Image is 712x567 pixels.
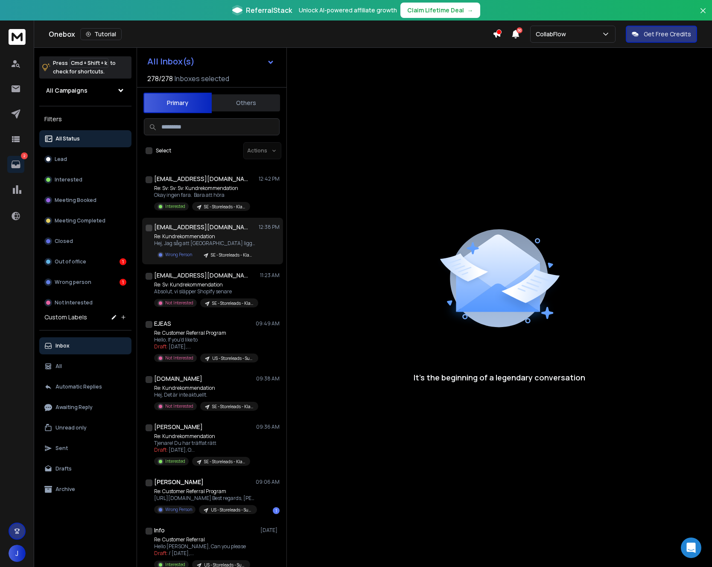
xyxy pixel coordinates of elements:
[299,6,397,15] p: Unlock AI-powered affiliate growth
[39,130,131,147] button: All Status
[39,192,131,209] button: Meeting Booked
[39,212,131,229] button: Meeting Completed
[55,135,80,142] p: All Status
[21,152,28,159] p: 2
[140,53,281,70] button: All Inbox(s)
[39,378,131,395] button: Automatic Replies
[44,313,87,321] h3: Custom Labels
[154,536,250,543] p: Re: Customer Referral
[165,506,192,513] p: Wrong Person
[55,238,73,245] p: Closed
[256,479,280,485] p: 09:06 AM
[260,527,280,534] p: [DATE]
[120,258,126,265] div: 1
[9,545,26,562] button: J
[169,549,194,557] span: / [DATE], ...
[39,274,131,291] button: Wrong person1
[55,486,75,493] p: Archive
[154,233,257,240] p: Re: Kundrekommendation
[55,404,93,411] p: Awaiting Reply
[53,59,116,76] p: Press to check for shortcuts.
[39,358,131,375] button: All
[55,383,102,390] p: Automatic Replies
[55,445,68,452] p: Sent
[39,82,131,99] button: All Campaigns
[55,176,82,183] p: Interested
[55,363,62,370] p: All
[273,507,280,514] div: 1
[55,197,96,204] p: Meeting Booked
[260,272,280,279] p: 11:23 AM
[259,175,280,182] p: 12:42 PM
[211,252,252,258] p: SE - Storeleads - Klaviyo - Support emails
[169,343,191,350] span: [DATE], ...
[55,258,86,265] p: Out of office
[212,355,253,362] p: US - Storeleads - Support emails - CollabCenter
[120,279,126,286] div: 1
[154,433,250,440] p: Re: Kundrekommendation
[147,73,173,84] span: 278 / 278
[212,300,253,307] p: SE - Storeleads - Klaviyo - Support emails
[55,217,105,224] p: Meeting Completed
[414,371,585,383] p: It’s the beginning of a legendary conversation
[165,458,185,465] p: Interested
[644,30,691,38] p: Get Free Credits
[154,192,250,199] p: Okay ingen fara. Bara att höra
[39,171,131,188] button: Interested
[204,459,245,465] p: SE - Storeleads - Klaviyo - Support emails
[154,488,257,495] p: Re: Customer Referral Program
[154,288,257,295] p: Absolut, vi släpper Shopify senare
[154,526,165,535] h1: Info
[154,423,203,431] h1: [PERSON_NAME]
[175,73,229,84] h3: Inboxes selected
[165,203,185,210] p: Interested
[154,223,248,231] h1: [EMAIL_ADDRESS][DOMAIN_NAME]
[246,5,292,15] span: ReferralStack
[39,399,131,416] button: Awaiting Reply
[39,481,131,498] button: Archive
[697,5,709,26] button: Close banner
[154,319,171,328] h1: EJEAS
[154,240,257,247] p: Hej, Jag såg att [GEOGRAPHIC_DATA] ligger
[154,330,257,336] p: Re: Customer Referral Program
[154,175,248,183] h1: [EMAIL_ADDRESS][DOMAIN_NAME]
[400,3,480,18] button: Claim Lifetime Deal→
[154,495,257,502] p: [URL][DOMAIN_NAME] Best regards, [PERSON_NAME]
[39,253,131,270] button: Out of office1
[39,337,131,354] button: Inbox
[55,279,91,286] p: Wrong person
[55,424,87,431] p: Unread only
[70,58,108,68] span: Cmd + Shift + k
[80,28,122,40] button: Tutorial
[154,385,257,392] p: Re: Kundrekommendation
[154,549,168,557] span: Draft:
[55,299,93,306] p: Not Interested
[154,543,250,550] p: Hello [PERSON_NAME], Can you please
[212,94,280,112] button: Others
[154,281,257,288] p: Re: Sv: Kundrekommendation
[165,251,192,258] p: Wrong Person
[211,507,252,513] p: US - Storeleads - Support emails - CollabCenter
[154,374,202,383] h1: [DOMAIN_NAME]
[39,151,131,168] button: Lead
[154,392,257,398] p: Hej, Det är inte aktuellt.
[147,57,195,66] h1: All Inbox(s)
[39,294,131,311] button: Not Interested
[143,93,212,113] button: Primary
[259,224,280,231] p: 12:38 PM
[55,465,72,472] p: Drafts
[154,336,257,343] p: Hello, If you'd like to
[7,156,24,173] a: 2
[212,403,253,410] p: SE - Storeleads - Klaviyo - Support emails
[204,204,245,210] p: SE - Storeleads - Klaviyo - Support emails
[681,538,701,558] div: Open Intercom Messenger
[154,343,168,350] span: Draft:
[46,86,88,95] h1: All Campaigns
[39,233,131,250] button: Closed
[256,424,280,430] p: 09:36 AM
[154,271,248,280] h1: [EMAIL_ADDRESS][DOMAIN_NAME]
[169,446,195,453] span: [DATE], O ...
[256,375,280,382] p: 09:38 AM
